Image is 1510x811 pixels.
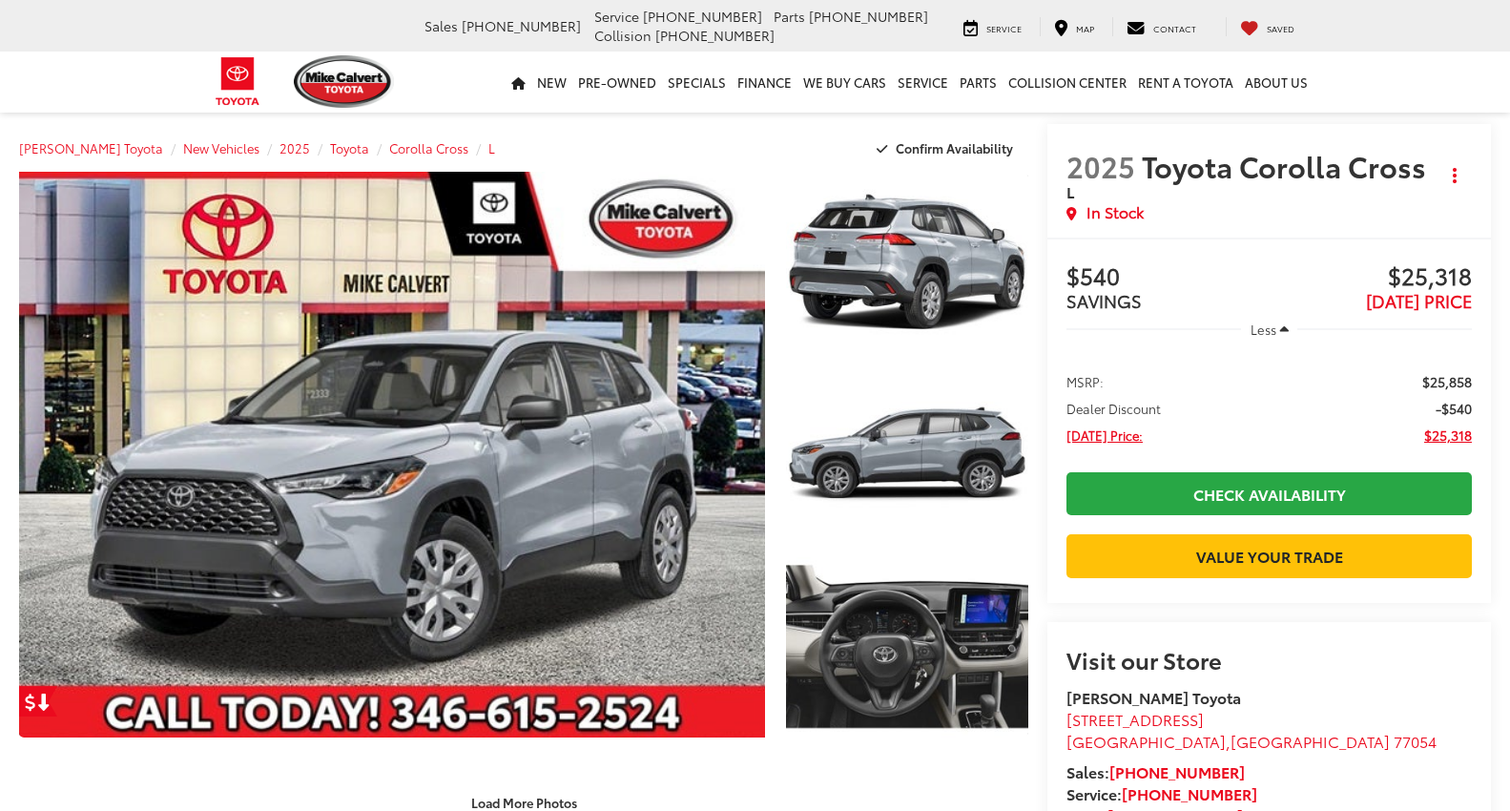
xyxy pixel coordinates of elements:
button: Less [1241,312,1298,346]
img: Toyota [202,51,274,113]
a: Service [892,52,954,113]
img: 2025 Toyota Corolla Cross L [783,170,1030,355]
span: Less [1251,321,1276,338]
span: [PHONE_NUMBER] [655,26,775,45]
a: New Vehicles [183,139,259,156]
span: 77054 [1394,730,1437,752]
span: [DATE] Price: [1066,426,1143,445]
span: MSRP: [1066,372,1104,391]
span: [PHONE_NUMBER] [643,7,762,26]
a: New [531,52,572,113]
a: Service [949,17,1036,36]
span: [GEOGRAPHIC_DATA] [1066,730,1226,752]
span: Service [986,22,1022,34]
a: Rent a Toyota [1132,52,1239,113]
strong: [PERSON_NAME] Toyota [1066,686,1241,708]
span: Sales [424,16,458,35]
h2: Visit our Store [1066,647,1472,672]
span: [STREET_ADDRESS] [1066,708,1204,730]
span: $25,858 [1422,372,1472,391]
img: 2025 Toyota Corolla Cross L [783,362,1030,547]
span: [PHONE_NUMBER] [809,7,928,26]
img: 2025 Toyota Corolla Cross L [783,554,1030,739]
span: Dealer Discount [1066,399,1161,418]
a: Parts [954,52,1003,113]
span: L [1066,180,1074,202]
a: Collision Center [1003,52,1132,113]
span: Parts [774,7,805,26]
span: Map [1076,22,1094,34]
a: Expand Photo 2 [786,364,1028,545]
span: [PHONE_NUMBER] [462,16,581,35]
button: Actions [1438,158,1472,192]
span: SAVINGS [1066,288,1142,313]
a: Specials [662,52,732,113]
span: $25,318 [1270,263,1472,292]
a: WE BUY CARS [797,52,892,113]
span: $25,318 [1424,426,1472,445]
a: About Us [1239,52,1313,113]
a: [PHONE_NUMBER] [1122,782,1257,804]
a: [STREET_ADDRESS] [GEOGRAPHIC_DATA],[GEOGRAPHIC_DATA] 77054 [1066,708,1437,752]
span: Collision [594,26,652,45]
a: Value Your Trade [1066,534,1472,577]
a: Finance [732,52,797,113]
span: 2025 [1066,145,1135,186]
span: , [1066,730,1437,752]
a: My Saved Vehicles [1226,17,1309,36]
img: Mike Calvert Toyota [294,55,395,108]
a: [PERSON_NAME] Toyota [19,139,163,156]
a: Map [1040,17,1108,36]
a: L [488,139,495,156]
a: Expand Photo 1 [786,172,1028,353]
a: [PHONE_NUMBER] [1109,760,1245,782]
a: 2025 [279,139,310,156]
span: [DATE] PRICE [1366,288,1472,313]
span: Toyota Corolla Cross [1142,145,1433,186]
a: Contact [1112,17,1210,36]
a: Corolla Cross [389,139,468,156]
a: Check Availability [1066,472,1472,515]
a: Home [506,52,531,113]
strong: Sales: [1066,760,1245,782]
a: Expand Photo 3 [786,556,1028,738]
a: Toyota [330,139,369,156]
button: Confirm Availability [866,132,1029,165]
span: In Stock [1086,201,1144,223]
strong: Service: [1066,782,1257,804]
span: Confirm Availability [896,139,1013,156]
a: Pre-Owned [572,52,662,113]
span: -$540 [1436,399,1472,418]
img: 2025 Toyota Corolla Cross L [11,169,773,739]
span: $540 [1066,263,1269,292]
span: dropdown dots [1453,168,1457,183]
a: Get Price Drop Alert [19,686,57,717]
span: Saved [1267,22,1294,34]
span: [GEOGRAPHIC_DATA] [1231,730,1390,752]
span: Service [594,7,639,26]
a: Expand Photo 0 [19,172,765,738]
span: Contact [1153,22,1196,34]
